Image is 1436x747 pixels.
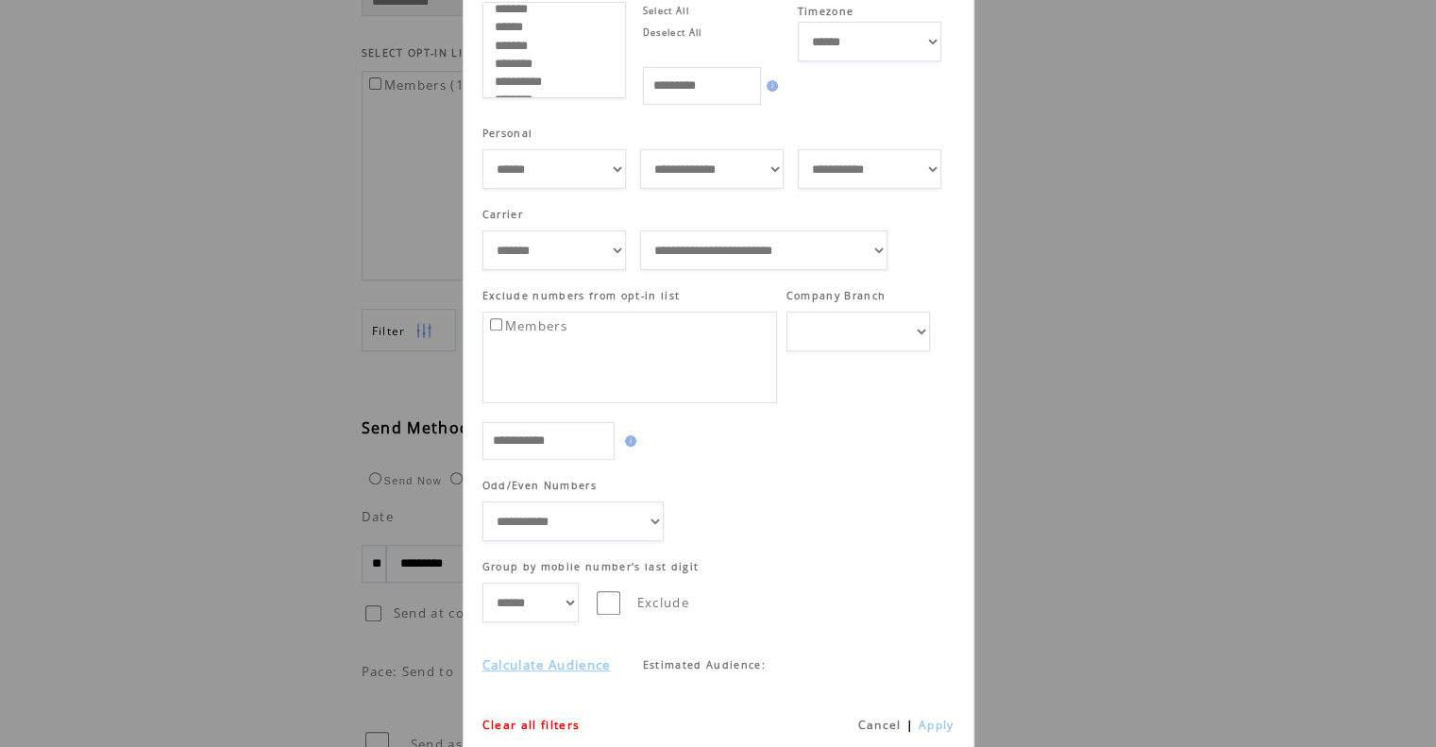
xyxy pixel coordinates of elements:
span: Timezone [798,5,854,18]
a: Calculate Audience [482,656,611,673]
a: Cancel [857,717,901,733]
label: Members [486,317,567,334]
a: Apply [919,717,955,733]
img: help.gif [761,80,778,92]
span: Personal [482,127,533,140]
span: Carrier [482,208,523,221]
a: Select All [643,5,689,17]
span: Group by mobile number's last digit [482,560,700,573]
a: Deselect All [643,26,702,39]
a: Clear all filters [482,717,581,733]
img: help.gif [619,435,636,447]
span: | [905,717,913,733]
span: Exclude numbers from opt-in list [482,289,681,302]
input: Members [490,318,502,331]
span: Exclude [637,594,689,611]
span: Odd/Even Numbers [482,479,597,492]
span: Estimated Audience: [643,658,766,671]
span: Company Branch [786,289,887,302]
